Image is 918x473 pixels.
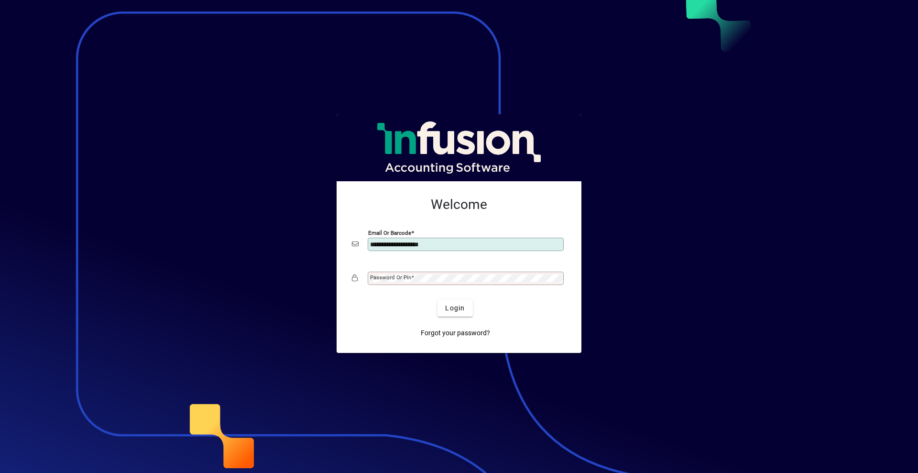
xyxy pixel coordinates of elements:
[368,230,411,236] mat-label: Email or Barcode
[370,274,411,281] mat-label: Password or Pin
[445,303,465,313] span: Login
[417,324,494,341] a: Forgot your password?
[352,197,566,213] h2: Welcome
[421,328,490,338] span: Forgot your password?
[437,299,472,317] button: Login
